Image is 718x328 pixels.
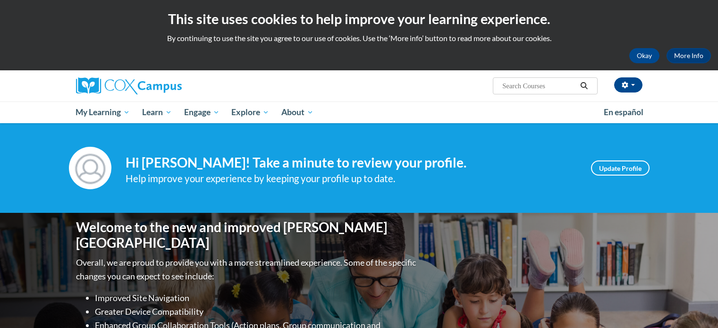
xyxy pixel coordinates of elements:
a: Engage [178,101,226,123]
a: Update Profile [591,160,650,176]
div: Help improve your experience by keeping your profile up to date. [126,171,577,186]
button: Search [577,80,591,92]
h4: Hi [PERSON_NAME]! Take a minute to review your profile. [126,155,577,171]
span: My Learning [76,107,130,118]
a: En español [598,102,650,122]
h2: This site uses cookies to help improve your learning experience. [7,9,711,28]
a: More Info [667,48,711,63]
iframe: Button to launch messaging window [680,290,710,320]
li: Greater Device Compatibility [95,305,418,319]
a: My Learning [70,101,136,123]
span: En español [604,107,643,117]
a: About [275,101,320,123]
span: Learn [142,107,172,118]
img: Profile Image [69,147,111,189]
input: Search Courses [501,80,577,92]
img: Cox Campus [76,77,182,94]
h1: Welcome to the new and improved [PERSON_NAME][GEOGRAPHIC_DATA] [76,219,418,251]
li: Improved Site Navigation [95,291,418,305]
a: Cox Campus [76,77,255,94]
p: By continuing to use the site you agree to our use of cookies. Use the ‘More info’ button to read... [7,33,711,43]
a: Learn [136,101,178,123]
div: Main menu [62,101,657,123]
span: About [281,107,313,118]
span: Engage [184,107,220,118]
p: Overall, we are proud to provide you with a more streamlined experience. Some of the specific cha... [76,256,418,283]
button: Okay [629,48,659,63]
a: Explore [225,101,275,123]
button: Account Settings [614,77,642,93]
span: Explore [231,107,269,118]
